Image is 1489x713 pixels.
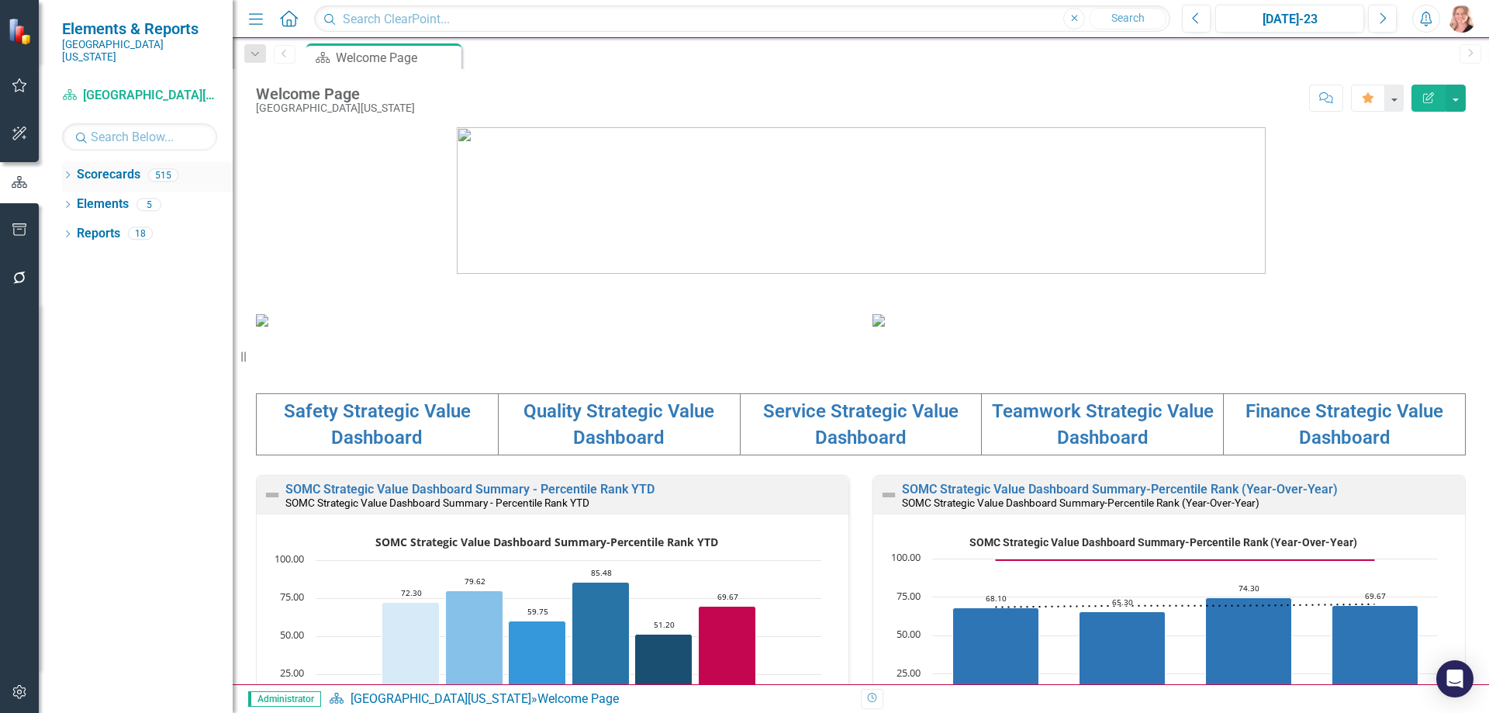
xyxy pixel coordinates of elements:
img: download%20somc%20logo%20v2.png [457,127,1266,274]
a: SOMC Strategic Value Dashboard Summary - Percentile Rank YTD [285,482,655,497]
g: Finance, bar series 5 of 6 with 1 bar. [635,634,693,712]
text: SOMC Strategic Value Dashboard Summary-Percentile Rank YTD [375,535,718,549]
g: Teamwork, bar series 4 of 6 with 1 bar. [572,582,630,712]
span: Administrator [248,691,321,707]
text: 75.00 [280,590,304,604]
text: 59.75 [527,606,548,617]
div: 515 [148,168,178,182]
text: 85.48 [591,567,612,578]
text: 79.62 [465,576,485,587]
path: FY2024, 69.67. Overall YTD. [699,606,756,712]
path: FY2023, 74.3. Percentile Rank. [1206,597,1292,712]
a: Scorecards [77,166,140,184]
g: Service, bar series 3 of 6 with 1 bar. [509,621,566,712]
text: 51.20 [654,619,675,630]
a: SOMC Strategic Value Dashboard Summary-Percentile Rank (Year-Over-Year) [902,482,1338,497]
div: 5 [136,198,161,211]
button: Search [1089,8,1166,29]
span: Search [1111,12,1145,24]
text: 25.00 [897,666,921,680]
path: FY2024, 59.75. Service. [509,621,566,712]
div: Welcome Page [336,48,458,67]
path: FY2024, 85.48. Teamwork. [572,582,630,712]
text: 69.67 [717,591,738,602]
g: Percentile Rank, series 1 of 3. Bar series with 4 bars. [953,597,1418,712]
g: Safety, bar series 1 of 6 with 1 bar. [382,602,440,712]
img: download%20somc%20mission%20vision.png [256,314,268,327]
path: FY2024, 51.2. Finance. [635,634,693,712]
a: Reports [77,225,120,243]
text: 50.00 [280,628,304,642]
a: Safety Strategic Value Dashboard [284,400,471,448]
a: Finance Strategic Value Dashboard [1245,400,1443,448]
a: Service Strategic Value Dashboard [763,400,959,448]
text: 50.00 [897,627,921,641]
path: FY2024, 79.62. Quality. [446,590,503,712]
text: 68.10 [986,593,1007,604]
small: SOMC Strategic Value Dashboard Summary - Percentile Rank YTD [285,497,589,509]
a: Quality Strategic Value Dashboard [523,400,714,448]
a: [GEOGRAPHIC_DATA][US_STATE] [62,87,217,105]
g: Quality, bar series 2 of 6 with 1 bar. [446,590,503,712]
small: [GEOGRAPHIC_DATA][US_STATE] [62,38,217,64]
img: ClearPoint Strategy [6,16,36,46]
img: Tiffany LaCoste [1448,5,1476,33]
path: FY2024, 72.3. Safety. [382,602,440,712]
text: 100.00 [275,552,304,566]
button: [DATE]-23 [1215,5,1364,33]
a: Elements [77,196,129,213]
div: » [329,691,849,708]
small: SOMC Strategic Value Dashboard Summary-Percentile Rank (Year-Over-Year) [902,497,1259,509]
img: Not Defined [879,486,898,504]
path: FY2024, 69.67. Percentile Rank. [1332,605,1418,712]
text: 74.30 [1239,583,1259,594]
img: download%20somc%20strategic%20values%20v2.png [872,314,885,327]
div: Welcome Page [256,85,415,102]
div: [GEOGRAPHIC_DATA][US_STATE] [256,102,415,114]
path: FY2021, 68.1. Percentile Rank. [953,607,1039,712]
div: [DATE]-23 [1221,10,1359,29]
img: Not Defined [263,486,282,504]
text: 69.67 [1365,590,1386,601]
g: Goal, series 2 of 3. Line with 4 data points. [993,557,1378,563]
path: FY2022, 65.3. Percentile Rank. [1080,611,1166,712]
text: 25.00 [280,666,304,680]
text: 72.30 [401,587,422,598]
a: [GEOGRAPHIC_DATA][US_STATE] [351,691,531,706]
text: 100.00 [891,550,921,564]
g: Overall YTD, bar series 6 of 6 with 1 bar. [699,606,756,712]
text: SOMC Strategic Value Dashboard Summary-Percentile Rank (Year-Over-Year) [969,536,1357,549]
div: Open Intercom Messenger [1436,660,1473,697]
input: Search Below... [62,123,217,151]
span: Elements & Reports [62,19,217,38]
div: 18 [128,227,153,241]
text: 75.00 [897,589,921,603]
div: Welcome Page [537,691,619,706]
a: Teamwork Strategic Value Dashboard [992,400,1214,448]
input: Search ClearPoint... [314,5,1170,33]
text: 65.30 [1112,597,1133,607]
